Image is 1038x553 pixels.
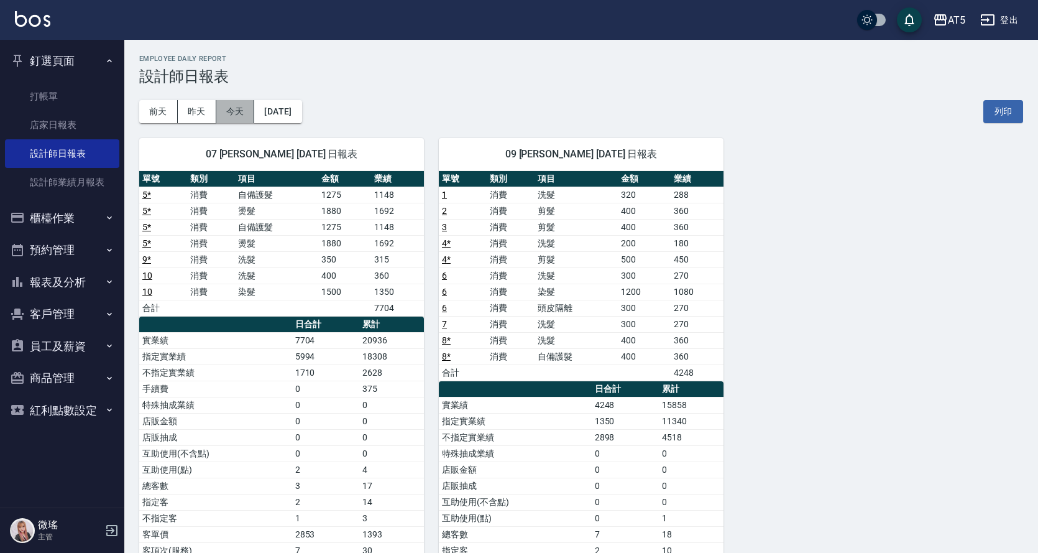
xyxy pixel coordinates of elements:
td: 消費 [187,235,235,251]
a: 10 [142,287,152,297]
th: 日合計 [592,381,659,397]
td: 消費 [487,251,535,267]
td: 300 [618,267,671,284]
td: 400 [618,332,671,348]
td: 1393 [359,526,424,542]
td: 0 [292,429,359,445]
td: 288 [671,187,723,203]
td: 500 [618,251,671,267]
a: 2 [442,206,447,216]
td: 315 [371,251,424,267]
td: 消費 [487,203,535,219]
td: 店販金額 [439,462,592,478]
td: 0 [359,445,424,462]
th: 金額 [618,171,671,187]
td: 3 [292,478,359,494]
td: 270 [671,316,723,332]
td: 總客數 [439,526,592,542]
td: 4 [359,462,424,478]
td: 消費 [487,219,535,235]
td: 消費 [187,219,235,235]
td: 360 [671,203,723,219]
td: 合計 [439,365,487,381]
td: 4248 [592,397,659,413]
td: 1500 [318,284,371,300]
button: 商品管理 [5,362,119,394]
td: 染髮 [235,284,318,300]
td: 0 [592,510,659,526]
td: 320 [618,187,671,203]
td: 消費 [487,235,535,251]
td: 7704 [292,332,359,348]
td: 消費 [187,251,235,267]
td: 1710 [292,365,359,381]
a: 1 [442,190,447,200]
td: 自備護髮 [535,348,618,365]
td: 1350 [592,413,659,429]
td: 5994 [292,348,359,365]
button: [DATE] [254,100,301,123]
td: 消費 [187,267,235,284]
td: 總客數 [139,478,292,494]
th: 日合計 [292,317,359,333]
button: 員工及薪資 [5,330,119,363]
td: 4248 [671,365,723,381]
td: 0 [292,397,359,413]
span: 07 [PERSON_NAME] [DATE] 日報表 [154,148,409,160]
td: 消費 [487,300,535,316]
div: AT5 [948,12,965,28]
td: 剪髮 [535,251,618,267]
a: 設計師日報表 [5,139,119,168]
td: 180 [671,235,723,251]
td: 270 [671,300,723,316]
td: 燙髮 [235,235,318,251]
td: 0 [359,413,424,429]
td: 450 [671,251,723,267]
td: 360 [371,267,424,284]
td: 17 [359,478,424,494]
td: 剪髮 [535,219,618,235]
td: 0 [659,494,723,510]
td: 洗髮 [535,316,618,332]
td: 400 [618,203,671,219]
td: 燙髮 [235,203,318,219]
td: 消費 [487,284,535,300]
td: 1692 [371,235,424,251]
td: 0 [292,445,359,462]
button: 紅利點數設定 [5,394,119,427]
td: 7 [592,526,659,542]
th: 單號 [439,171,487,187]
td: 互助使用(不含點) [139,445,292,462]
td: 不指定實業績 [439,429,592,445]
td: 染髮 [535,284,618,300]
th: 單號 [139,171,187,187]
button: 客戶管理 [5,298,119,330]
td: 消費 [487,316,535,332]
td: 2628 [359,365,424,381]
td: 1350 [371,284,424,300]
td: 手續費 [139,381,292,397]
td: 0 [659,445,723,462]
th: 業績 [371,171,424,187]
td: 0 [592,494,659,510]
button: 櫃檯作業 [5,202,119,235]
td: 1 [292,510,359,526]
td: 洗髮 [535,332,618,348]
td: 1200 [618,284,671,300]
td: 特殊抽成業績 [439,445,592,462]
a: 6 [442,271,447,281]
td: 350 [318,251,371,267]
td: 0 [359,429,424,445]
td: 自備護髮 [235,187,318,203]
td: 指定客 [139,494,292,510]
td: 剪髮 [535,203,618,219]
a: 10 [142,271,152,281]
td: 消費 [187,284,235,300]
td: 0 [592,462,659,478]
td: 1880 [318,235,371,251]
td: 2853 [292,526,359,542]
td: 200 [618,235,671,251]
td: 4518 [659,429,723,445]
button: 前天 [139,100,178,123]
th: 項目 [535,171,618,187]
